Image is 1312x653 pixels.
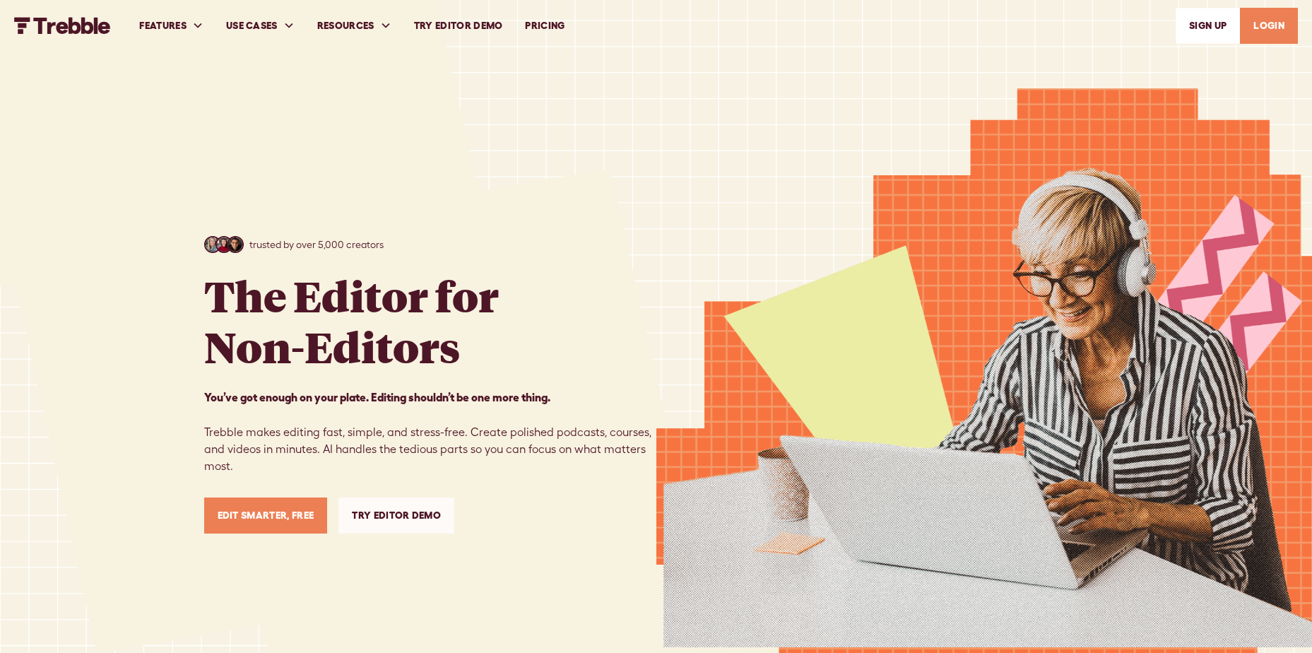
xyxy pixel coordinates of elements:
[204,498,328,534] a: Edit Smarter, Free
[514,1,576,50] a: PRICING
[204,391,550,404] strong: You’ve got enough on your plate. Editing shouldn’t be one more thing. ‍
[14,17,111,34] a: home
[204,389,656,475] p: Trebble makes editing fast, simple, and stress-free. Create polished podcasts, courses, and video...
[215,1,306,50] div: USE CASES
[14,17,111,34] img: Trebble FM Logo
[1240,8,1298,44] a: LOGIN
[249,237,384,252] p: trusted by over 5,000 creators
[403,1,514,50] a: Try Editor Demo
[226,18,278,33] div: USE CASES
[317,18,374,33] div: RESOURCES
[1176,8,1240,44] a: SIGn UP
[306,1,403,50] div: RESOURCES
[338,498,454,534] a: Try Editor Demo
[139,18,187,33] div: FEATURES
[204,270,499,372] h1: The Editor for Non-Editors
[128,1,215,50] div: FEATURES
